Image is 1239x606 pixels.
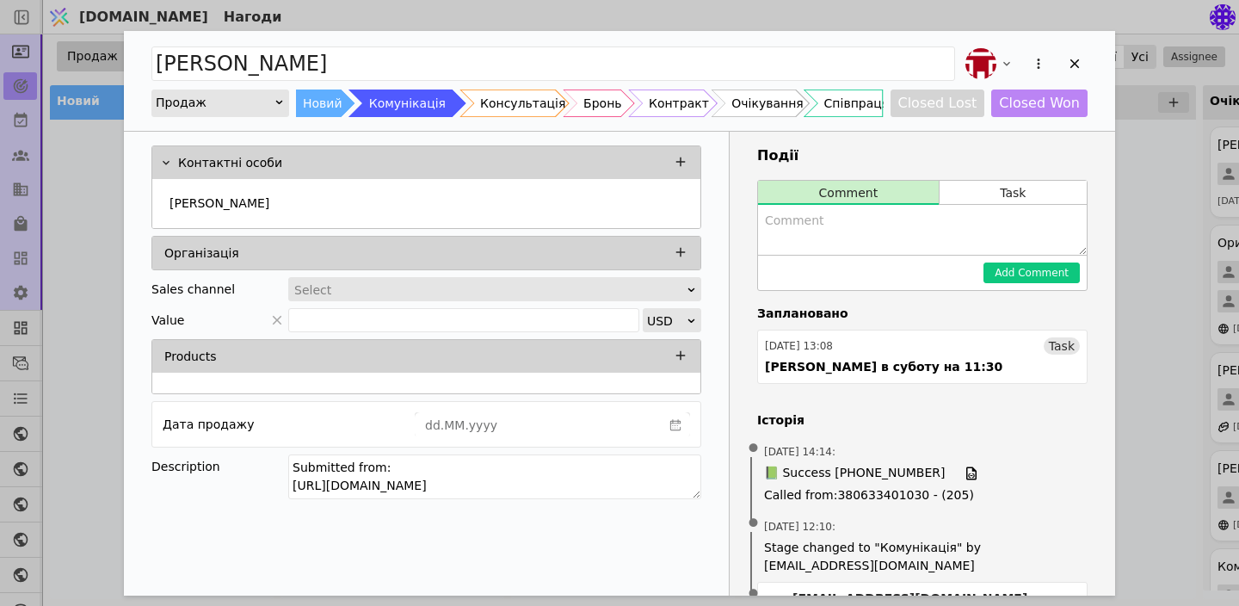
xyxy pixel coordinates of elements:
[583,90,621,117] div: Бронь
[758,181,939,205] button: Comment
[647,309,686,333] div: USD
[178,154,282,172] p: Контактні особи
[288,454,701,499] textarea: Submitted from: [URL][DOMAIN_NAME]
[965,48,996,79] img: bo
[940,181,1087,205] button: Task
[303,90,342,117] div: Новий
[170,195,269,213] p: [PERSON_NAME]
[764,519,835,535] span: [DATE] 12:10 :
[824,90,890,117] div: Співпраця
[745,427,762,471] span: •
[480,90,565,117] div: Консультація
[151,277,235,301] div: Sales channel
[669,419,681,431] svg: calender simple
[151,454,288,479] div: Description
[765,358,1002,376] div: [PERSON_NAME] в суботу на 11:30
[891,90,985,117] button: Closed Lost
[164,348,216,366] p: Products
[124,31,1115,596] div: Add Opportunity
[164,244,239,263] p: Організація
[156,90,274,114] div: Продаж
[151,308,184,332] span: Value
[764,539,1081,575] span: Stage changed to "Комунікація" by [EMAIL_ADDRESS][DOMAIN_NAME]
[416,413,662,437] input: dd.MM.yyyy
[765,338,833,354] div: [DATE] 13:08
[757,305,1088,323] h4: Заплановано
[764,444,835,460] span: [DATE] 14:14 :
[764,486,1081,504] span: Called from : 380633401030 - (205)
[731,90,803,117] div: Очікування
[1044,337,1080,355] div: Task
[757,145,1088,166] h3: Події
[757,411,1088,430] h4: Історія
[649,90,709,117] div: Контракт
[745,502,762,546] span: •
[764,464,945,483] span: 📗 Success [PHONE_NUMBER]
[369,90,446,117] div: Комунікація
[983,263,1080,283] button: Add Comment
[294,278,684,302] div: Select
[163,412,254,436] div: Дата продажу
[991,90,1088,117] button: Closed Won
